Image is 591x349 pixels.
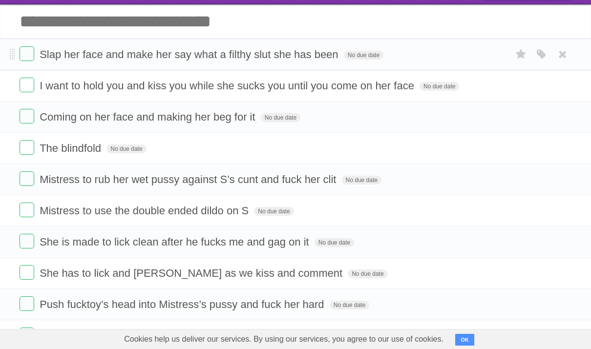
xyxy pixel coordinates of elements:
span: Mistress to use the double ended dildo on S [40,205,251,217]
span: No due date [348,269,387,278]
label: Done [20,140,34,155]
span: She has to lick and [PERSON_NAME] as we kiss and comment [40,267,345,279]
span: Cookies help us deliver our services. By using our services, you agree to our use of cookies. [114,329,453,349]
label: Done [20,46,34,61]
label: Done [20,234,34,248]
span: No due date [344,51,383,60]
span: Coming on her face and making her beg for it [40,111,257,123]
label: Done [20,265,34,280]
span: No due date [330,301,369,309]
span: No due date [420,82,459,91]
label: Done [20,171,34,186]
span: I want to hold you and kiss you while she sucks you until you come on her face [40,80,417,92]
span: She is made to lick clean after he fucks me and gag on it [40,236,312,248]
label: Done [20,203,34,217]
label: Star task [512,46,530,62]
span: Push fucktoy’s head into Mistress’s pussy and fuck her hard [40,298,326,310]
label: Done [20,109,34,123]
label: Done [20,296,34,311]
span: No due date [106,144,146,153]
label: Done [20,328,34,342]
button: OK [455,334,474,346]
span: Mistress to rub her wet pussy against S’s cunt and fuck her clit [40,173,338,185]
span: No due date [261,113,300,122]
span: No due date [342,176,381,185]
span: No due date [254,207,294,216]
span: The blindfold [40,142,104,154]
span: Slap her face and make her say what a filthy slut she has been [40,48,340,61]
span: No due date [315,238,354,247]
label: Done [20,78,34,92]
